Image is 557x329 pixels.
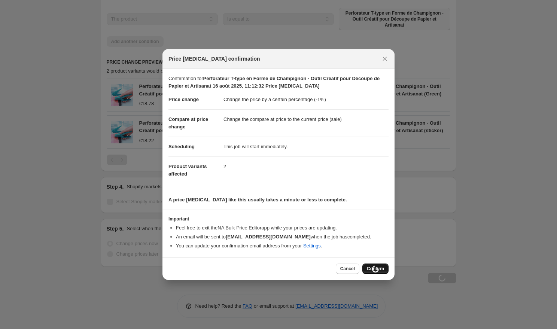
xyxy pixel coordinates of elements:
span: Price [MEDICAL_DATA] confirmation [168,55,260,63]
li: You can update your confirmation email address from your . [176,242,389,250]
p: Confirmation for [168,75,389,90]
h3: Important [168,216,389,222]
a: Settings [303,243,321,249]
dd: 2 [223,156,389,176]
button: Close [380,54,390,64]
dd: Change the price by a certain percentage (-1%) [223,90,389,109]
li: An email will be sent to when the job has completed . [176,233,389,241]
span: Scheduling [168,144,195,149]
b: Perforateur T-type en Forme de Champignon - Outil Créatif pour Découpe de Papier et Artisanat 16 ... [168,76,380,89]
b: [EMAIL_ADDRESS][DOMAIN_NAME] [226,234,311,240]
dd: This job will start immediately. [223,137,389,156]
button: Cancel [336,263,359,274]
span: Cancel [340,266,355,272]
span: Product variants affected [168,164,207,177]
span: Price change [168,97,199,102]
dd: Change the compare at price to the current price (sale) [223,109,389,129]
b: A price [MEDICAL_DATA] like this usually takes a minute or less to complete. [168,197,347,202]
li: Feel free to exit the NA Bulk Price Editor app while your prices are updating. [176,224,389,232]
span: Compare at price change [168,116,208,130]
